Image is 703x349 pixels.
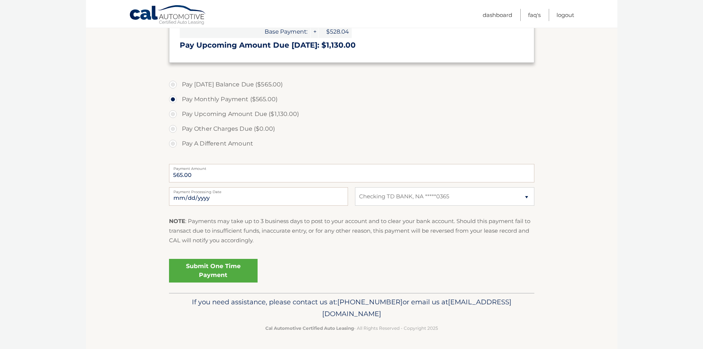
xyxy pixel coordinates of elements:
a: FAQ's [528,9,541,21]
input: Payment Date [169,187,348,206]
a: Cal Automotive [129,5,207,26]
p: If you need assistance, please contact us at: or email us at [174,296,530,320]
span: Base Payment: [180,25,310,38]
h3: Pay Upcoming Amount Due [DATE]: $1,130.00 [180,41,524,50]
p: - All Rights Reserved - Copyright 2025 [174,324,530,332]
label: Pay [DATE] Balance Due ($565.00) [169,77,534,92]
a: Dashboard [483,9,512,21]
a: Logout [556,9,574,21]
label: Payment Amount [169,164,534,170]
label: Pay Upcoming Amount Due ($1,130.00) [169,107,534,122]
span: [EMAIL_ADDRESS][DOMAIN_NAME] [322,298,511,318]
strong: Cal Automotive Certified Auto Leasing [265,325,354,331]
p: : Payments may take up to 3 business days to post to your account and to clear your bank account.... [169,216,534,246]
label: Pay A Different Amount [169,136,534,151]
label: Payment Processing Date [169,187,348,193]
span: [PHONE_NUMBER] [337,298,403,306]
label: Pay Monthly Payment ($565.00) [169,92,534,107]
label: Pay Other Charges Due ($0.00) [169,122,534,136]
a: Submit One Time Payment [169,259,258,283]
strong: NOTE [169,218,185,225]
input: Payment Amount [169,164,534,182]
span: + [311,25,318,38]
span: $528.04 [318,25,352,38]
